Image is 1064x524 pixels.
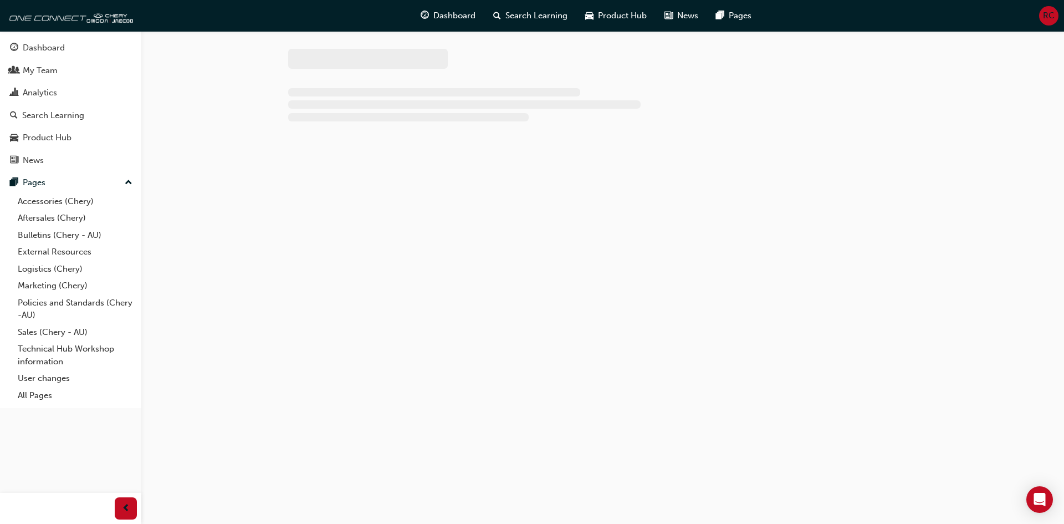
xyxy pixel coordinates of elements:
a: pages-iconPages [707,4,760,27]
span: guage-icon [10,43,18,53]
a: guage-iconDashboard [412,4,484,27]
span: Dashboard [433,9,475,22]
span: search-icon [493,9,501,23]
a: My Team [4,60,137,81]
button: Pages [4,172,137,193]
span: guage-icon [421,9,429,23]
span: Pages [729,9,751,22]
div: Dashboard [23,42,65,54]
a: News [4,150,137,171]
span: pages-icon [716,9,724,23]
a: All Pages [13,387,137,404]
a: Product Hub [4,128,137,148]
a: car-iconProduct Hub [576,4,656,27]
a: Policies and Standards (Chery -AU) [13,294,137,324]
a: Accessories (Chery) [13,193,137,210]
a: Search Learning [4,105,137,126]
div: Product Hub [23,131,71,144]
div: My Team [23,64,58,77]
div: Search Learning [22,109,84,122]
div: Analytics [23,87,57,99]
span: prev-icon [122,502,130,516]
span: search-icon [10,111,18,121]
span: News [677,9,698,22]
span: Search Learning [505,9,567,22]
span: RC [1043,9,1055,22]
div: Open Intercom Messenger [1026,486,1053,513]
img: oneconnect [6,4,133,27]
div: News [23,154,44,167]
a: Sales (Chery - AU) [13,324,137,341]
span: Product Hub [598,9,647,22]
a: Marketing (Chery) [13,277,137,294]
span: car-icon [10,133,18,143]
a: External Resources [13,243,137,261]
span: people-icon [10,66,18,76]
a: search-iconSearch Learning [484,4,576,27]
button: RC [1039,6,1058,26]
a: Logistics (Chery) [13,261,137,278]
span: car-icon [585,9,594,23]
a: Analytics [4,83,137,103]
a: User changes [13,370,137,387]
a: Aftersales (Chery) [13,210,137,227]
a: news-iconNews [656,4,707,27]
a: Dashboard [4,38,137,58]
div: Pages [23,176,45,189]
span: up-icon [125,176,132,190]
span: news-icon [10,156,18,166]
span: chart-icon [10,88,18,98]
span: news-icon [664,9,673,23]
a: Technical Hub Workshop information [13,340,137,370]
span: pages-icon [10,178,18,188]
a: Bulletins (Chery - AU) [13,227,137,244]
button: DashboardMy TeamAnalyticsSearch LearningProduct HubNews [4,35,137,172]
